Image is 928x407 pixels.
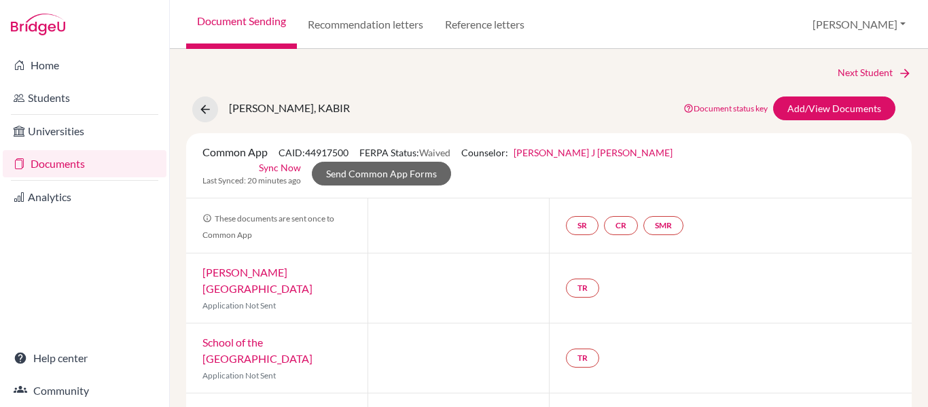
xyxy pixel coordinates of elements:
a: Documents [3,150,166,177]
span: Waived [419,147,450,158]
span: CAID: 44917500 [279,147,349,158]
span: Counselor: [461,147,673,158]
a: SMR [643,216,683,235]
a: TR [566,279,599,298]
a: Universities [3,118,166,145]
a: CR [604,216,638,235]
a: Analytics [3,183,166,211]
span: Last Synced: 20 minutes ago [202,175,301,187]
span: Application Not Sent [202,370,276,381]
a: Add/View Documents [773,96,895,120]
span: [PERSON_NAME], KABIR [229,101,350,114]
a: SR [566,216,599,235]
a: Students [3,84,166,111]
button: [PERSON_NAME] [806,12,912,37]
span: FERPA Status: [359,147,450,158]
a: [PERSON_NAME] J [PERSON_NAME] [514,147,673,158]
img: Bridge-U [11,14,65,35]
a: Send Common App Forms [312,162,451,185]
a: Document status key [683,103,768,113]
a: Next Student [838,65,912,80]
a: Sync Now [259,160,301,175]
span: Common App [202,145,268,158]
span: Application Not Sent [202,300,276,311]
a: TR [566,349,599,368]
a: [PERSON_NAME][GEOGRAPHIC_DATA] [202,266,313,295]
a: Home [3,52,166,79]
span: These documents are sent once to Common App [202,213,334,240]
a: Community [3,377,166,404]
a: Help center [3,344,166,372]
a: School of the [GEOGRAPHIC_DATA] [202,336,313,365]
